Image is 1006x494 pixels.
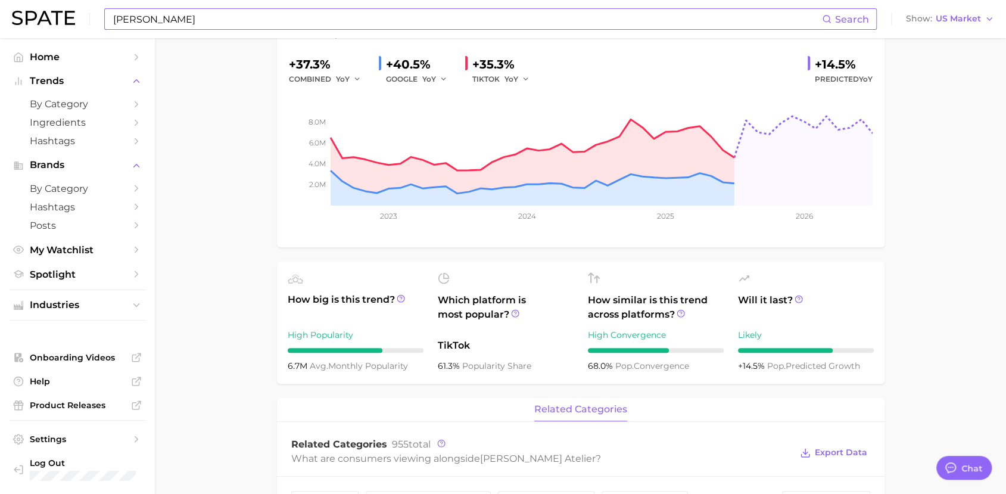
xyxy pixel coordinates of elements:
[906,15,932,22] span: Show
[291,450,792,467] div: What are consumers viewing alongside ?
[534,404,627,415] span: related categories
[835,14,869,25] span: Search
[10,48,145,66] a: Home
[738,361,767,371] span: +14.5%
[438,293,574,333] span: Which platform is most popular?
[504,74,518,84] span: YoY
[903,11,997,27] button: ShowUS Market
[30,300,125,310] span: Industries
[10,349,145,366] a: Onboarding Videos
[386,72,456,86] div: GOOGLE
[10,95,145,113] a: by Category
[288,361,310,371] span: 6.7m
[615,361,634,371] abbr: popularity index
[10,454,145,484] a: Log out. Currently logged in with e-mail melissa@stripes.co.
[10,132,145,150] a: Hashtags
[10,72,145,90] button: Trends
[336,72,362,86] button: YoY
[289,72,369,86] div: combined
[472,55,538,74] div: +35.3%
[10,216,145,235] a: Posts
[10,241,145,259] a: My Watchlist
[588,328,724,342] div: High Convergence
[438,338,574,353] span: TikTok
[30,352,125,363] span: Onboarding Videos
[936,15,981,22] span: US Market
[310,361,328,371] abbr: average
[588,293,724,322] span: How similar is this trend across platforms?
[767,361,786,371] abbr: popularity index
[30,376,125,387] span: Help
[815,448,867,458] span: Export Data
[10,296,145,314] button: Industries
[10,198,145,216] a: Hashtags
[291,439,387,450] span: Related Categories
[10,265,145,284] a: Spotlight
[30,183,125,194] span: by Category
[859,74,873,83] span: YoY
[422,72,448,86] button: YoY
[588,348,724,353] div: 6 / 10
[30,220,125,231] span: Posts
[10,113,145,132] a: Ingredients
[657,212,674,220] tspan: 2025
[815,72,873,86] span: Predicted
[795,212,812,220] tspan: 2026
[10,156,145,174] button: Brands
[30,117,125,128] span: Ingredients
[289,55,369,74] div: +37.3%
[336,74,350,84] span: YoY
[30,201,125,213] span: Hashtags
[30,434,125,445] span: Settings
[615,361,689,371] span: convergence
[30,160,125,170] span: Brands
[392,439,409,450] span: 955
[438,361,462,371] span: 61.3%
[288,328,423,342] div: High Popularity
[288,348,423,353] div: 7 / 10
[480,453,596,464] span: [PERSON_NAME] atelier
[588,361,615,371] span: 68.0%
[797,445,870,461] button: Export Data
[518,212,535,220] tspan: 2024
[815,55,873,74] div: +14.5%
[462,361,531,371] span: popularity share
[30,51,125,63] span: Home
[10,179,145,198] a: by Category
[10,396,145,414] a: Product Releases
[12,11,75,25] img: SPATE
[738,293,874,322] span: Will it last?
[30,244,125,256] span: My Watchlist
[767,361,860,371] span: predicted growth
[10,430,145,448] a: Settings
[30,76,125,86] span: Trends
[472,72,538,86] div: TIKTOK
[379,212,397,220] tspan: 2023
[112,9,822,29] input: Search here for a brand, industry, or ingredient
[30,458,136,468] span: Log Out
[504,72,530,86] button: YoY
[738,328,874,342] div: Likely
[30,269,125,280] span: Spotlight
[422,74,436,84] span: YoY
[30,400,125,411] span: Product Releases
[738,348,874,353] div: 7 / 10
[310,361,408,371] span: monthly popularity
[288,293,423,322] span: How big is this trend?
[30,135,125,147] span: Hashtags
[30,98,125,110] span: by Category
[10,372,145,390] a: Help
[386,55,456,74] div: +40.5%
[392,439,431,450] span: total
